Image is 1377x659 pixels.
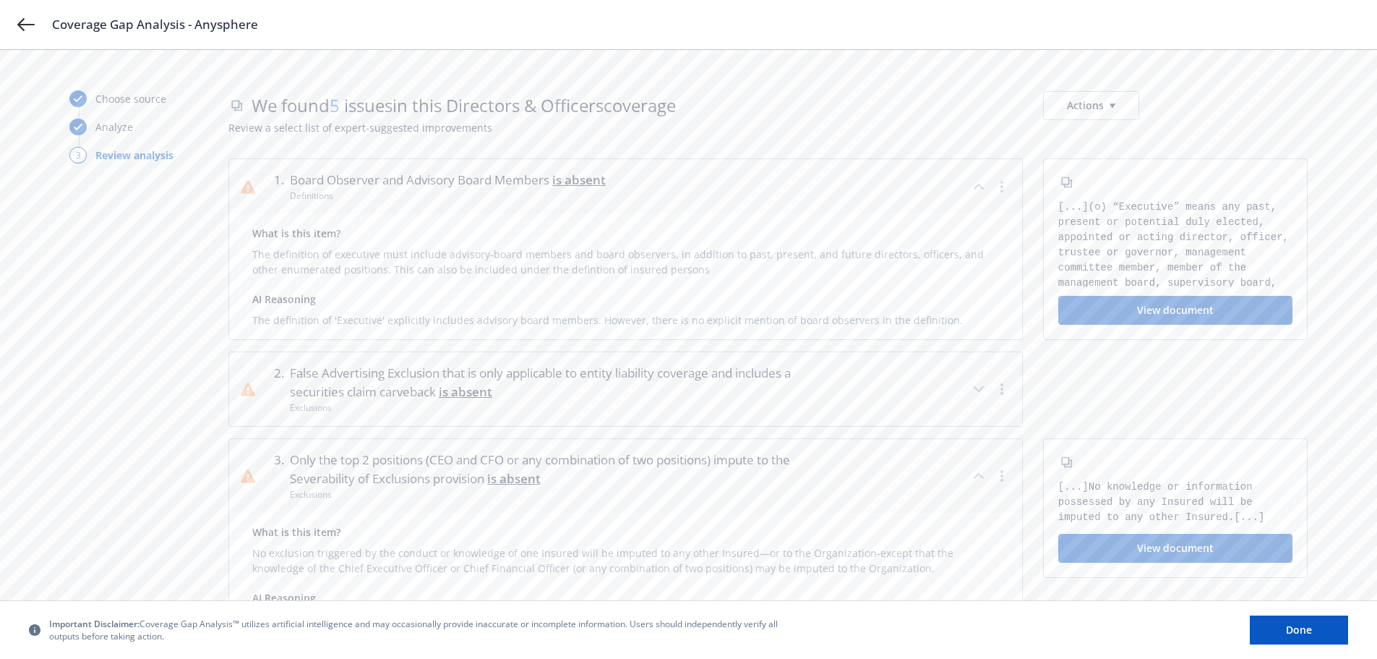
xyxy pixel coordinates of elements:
div: What is this item? [252,524,999,540]
div: What is this item? [252,226,999,241]
button: Done [1250,616,1348,645]
div: 3 [69,147,87,163]
button: 1.Board Observer and Advisory Board Members is absentDefinitions [229,159,1022,214]
span: Only the top 2 positions (CEO and CFO or any combination of two positions) impute to the Severabi... [290,451,818,489]
div: Exclusions [290,401,818,414]
div: AI Reasoning [252,590,999,605]
div: 1 . [267,171,284,203]
div: The definition of 'Executive' explicitly includes advisory board members. However, there is no ex... [252,307,999,328]
span: Coverage Gap Analysis™ utilizes artificial intelligence and may occasionally provide inaccurate o... [49,618,786,642]
div: The definition of executive must include advisory‑board members and board observers, in addition ... [252,241,999,277]
span: Board Observer and Advisory Board Members [290,171,606,190]
span: Coverage Gap Analysis - Anysphere [52,16,258,33]
div: Exclusions [290,488,818,501]
div: Analyze [95,119,133,135]
span: False Advertising Exclusion that is only applicable to entity liability coverage and includes a s... [290,364,818,402]
button: 3.Only the top 2 positions (CEO and CFO or any combination of two positions) impute to the Severa... [229,439,1022,513]
div: Choose source [95,91,166,106]
span: Review a select list of expert-suggested improvements [228,120,1308,135]
span: Done [1286,623,1312,637]
button: 2.False Advertising Exclusion that is only applicable to entity liability coverage and includes a... [229,352,1022,426]
div: Review analysis [95,148,173,163]
div: Definitions [290,190,606,202]
button: View document [1058,296,1292,325]
button: Actions [1043,90,1139,120]
div: [...] (o) “Executive” means any past, present or potential duly elected, appointed or acting dire... [1058,200,1292,287]
span: We found issues in this Directors & Officers coverage [252,93,676,118]
span: 5 [330,93,340,117]
span: is absent [439,383,492,400]
div: 3 . [267,451,284,501]
div: [...] No knowledge or information possessed by any Insured will be imputed to any other Insured. ... [1058,480,1292,525]
div: 2 . [267,364,284,414]
button: View document [1058,534,1292,563]
span: Important Disclaimer: [49,618,140,630]
div: No exclusion triggered by the conduct or knowledge of one Insured will be imputed to any other In... [252,540,999,576]
div: AI Reasoning [252,292,999,307]
span: is absent [487,470,541,487]
button: Actions [1043,91,1139,120]
span: is absent [552,171,606,188]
